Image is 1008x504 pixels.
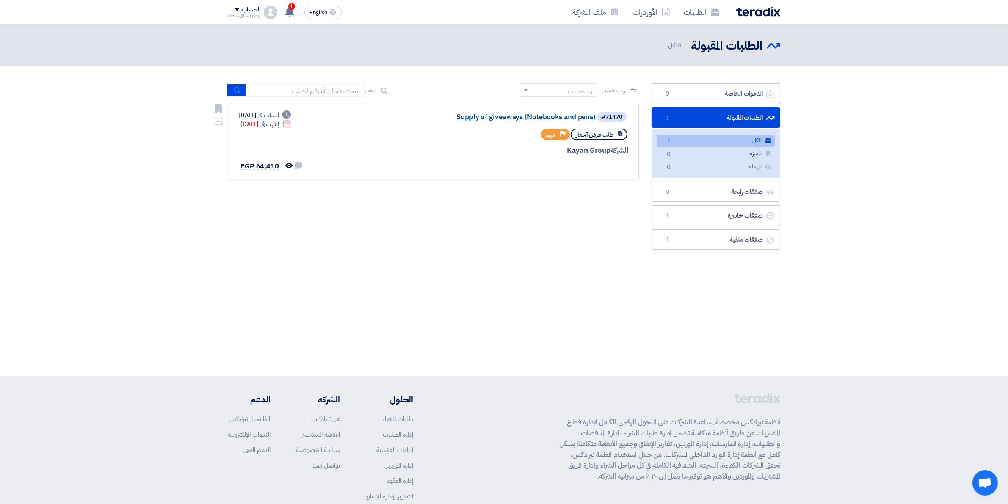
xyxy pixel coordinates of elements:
a: اتفاقية المستخدم [301,430,340,439]
p: أنظمة تيرادكس مخصصة لمساعدة الشركات على التحول الرقمي الكامل لإدارة قطاع المشتريات عن طريق أنظمة ... [559,417,780,482]
img: Teradix logo [736,7,780,17]
span: 1 [663,137,674,146]
a: سياسة الخصوصية [296,445,340,454]
span: رتب حسب [601,86,625,95]
a: الدعم الفني [243,445,271,454]
li: الدعم [228,393,271,406]
a: صفقات رابحة0 [652,182,780,202]
a: إدارة الطلبات [383,430,413,439]
span: 0 [663,150,674,159]
button: English [304,6,342,19]
a: الدعوات الخاصة0 [652,83,780,104]
a: الطلبات المقبولة1 [652,107,780,128]
div: رتب حسب [568,87,592,96]
div: #71470 [602,114,622,120]
span: طلب عرض أسعار [576,131,613,139]
span: 1 [662,236,672,244]
span: 0 [662,188,672,196]
a: التقارير وإدارة الإنفاق [365,492,413,501]
a: طلبات الشراء [382,414,413,424]
span: 1 [662,114,672,122]
a: عن تيرادكس [311,414,340,424]
img: profile_test.png [264,6,277,19]
div: Kayan Group [425,145,628,156]
span: إنتهت في [260,120,279,129]
span: مهم [546,131,556,139]
span: بحث [365,86,376,95]
a: لماذا تختار تيرادكس [229,414,271,424]
h2: الطلبات المقبولة [691,38,762,54]
a: صفقات ملغية1 [652,229,780,250]
a: المزادات العكسية [376,445,413,454]
a: الكل [657,135,775,147]
span: الشركة [610,145,629,156]
a: ملف الشركة [566,2,626,22]
span: 1 [679,41,682,50]
a: تواصل معنا [312,461,340,470]
a: المميزة [657,148,775,160]
a: إدارة العقود [387,476,413,485]
a: إدارة الموردين [384,461,413,470]
a: الندوات الإلكترونية [228,430,271,439]
span: 1 [662,212,672,220]
a: الطلبات [677,2,726,22]
a: صفقات خاسرة1 [652,205,780,226]
li: الحلول [365,393,413,406]
div: الحساب [242,6,260,14]
a: المهملة [657,161,775,173]
div: ايمن صداق شحاته [228,13,260,18]
a: Supply of giveaways (Notebooks and pens) [426,113,596,121]
span: الكل [668,41,684,50]
span: 0 [663,163,674,172]
div: [DATE] [238,111,291,120]
div: Open chat [972,470,998,496]
div: [DATE] [240,120,291,129]
span: أنشئت في [258,111,279,120]
input: ابحث بعنوان أو رقم الطلب [246,84,365,97]
a: الأوردرات [626,2,677,22]
li: الشركة [296,393,340,406]
span: 0 [662,90,672,98]
span: English [310,10,328,16]
span: 1 [288,3,295,10]
span: EGP 64,410 [240,161,279,171]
